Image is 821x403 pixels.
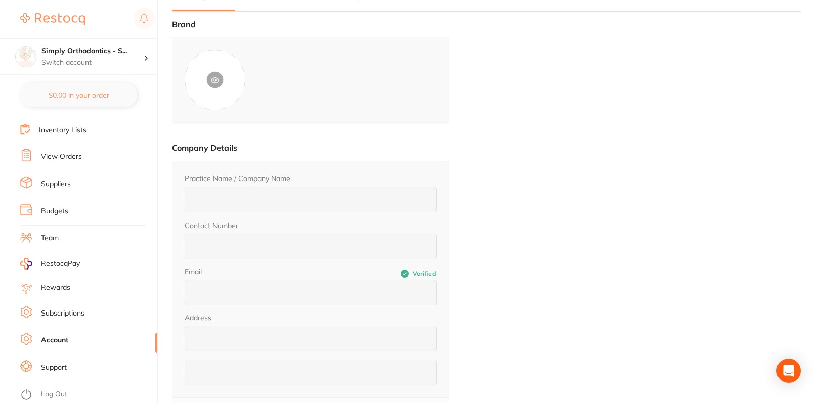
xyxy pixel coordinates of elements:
[41,58,144,68] p: Switch account
[185,174,290,183] label: Practice Name / Company Name
[41,259,80,269] span: RestocqPay
[41,308,84,319] a: Subscriptions
[185,314,211,322] legend: Address
[20,8,85,31] a: Restocq Logo
[39,125,87,136] a: Inventory Lists
[41,179,71,189] a: Suppliers
[20,83,137,107] button: $0.00 in your order
[20,13,85,25] img: Restocq Logo
[41,233,59,243] a: Team
[41,389,67,399] a: Log Out
[172,143,237,153] label: Company Details
[185,221,238,230] label: Contact Number
[413,270,436,277] span: Verified
[185,267,311,276] label: Email
[16,47,36,67] img: Simply Orthodontics - Sunbury
[41,46,144,56] h4: Simply Orthodontics - Sunbury
[41,283,70,293] a: Rewards
[41,335,68,345] a: Account
[20,258,32,270] img: RestocqPay
[776,359,801,383] div: Open Intercom Messenger
[20,258,80,270] a: RestocqPay
[172,19,196,29] label: Brand
[41,152,82,162] a: View Orders
[41,363,67,373] a: Support
[41,206,68,216] a: Budgets
[20,387,154,403] button: Log Out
